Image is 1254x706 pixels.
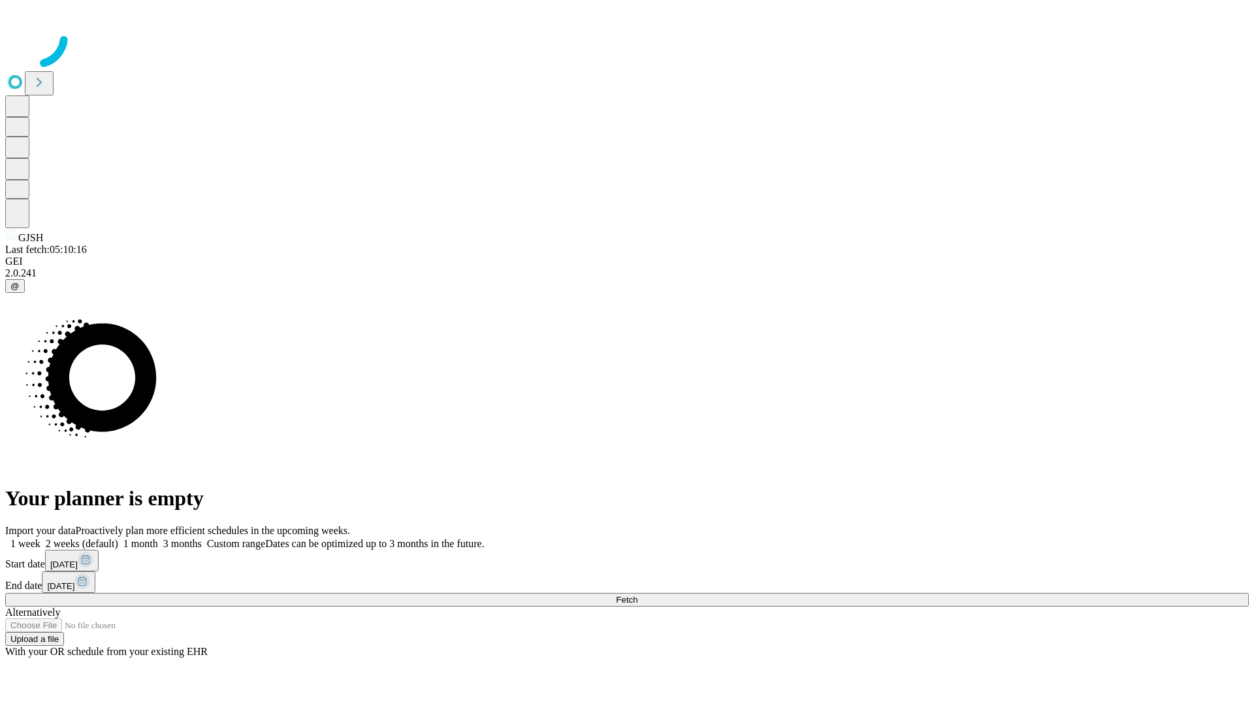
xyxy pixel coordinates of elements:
[163,538,202,549] span: 3 months
[50,560,78,569] span: [DATE]
[207,538,265,549] span: Custom range
[5,646,208,657] span: With your OR schedule from your existing EHR
[10,281,20,291] span: @
[45,550,99,571] button: [DATE]
[5,486,1249,511] h1: Your planner is empty
[5,279,25,293] button: @
[5,256,1249,267] div: GEI
[47,581,74,591] span: [DATE]
[5,607,60,618] span: Alternatively
[5,571,1249,593] div: End date
[46,538,118,549] span: 2 weeks (default)
[10,538,40,549] span: 1 week
[265,538,484,549] span: Dates can be optimized up to 3 months in the future.
[123,538,158,549] span: 1 month
[76,525,350,536] span: Proactively plan more efficient schedules in the upcoming weeks.
[18,232,43,243] span: GJSH
[5,632,64,646] button: Upload a file
[5,593,1249,607] button: Fetch
[5,550,1249,571] div: Start date
[616,595,637,605] span: Fetch
[5,267,1249,279] div: 2.0.241
[42,571,95,593] button: [DATE]
[5,244,87,255] span: Last fetch: 05:10:16
[5,525,76,536] span: Import your data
